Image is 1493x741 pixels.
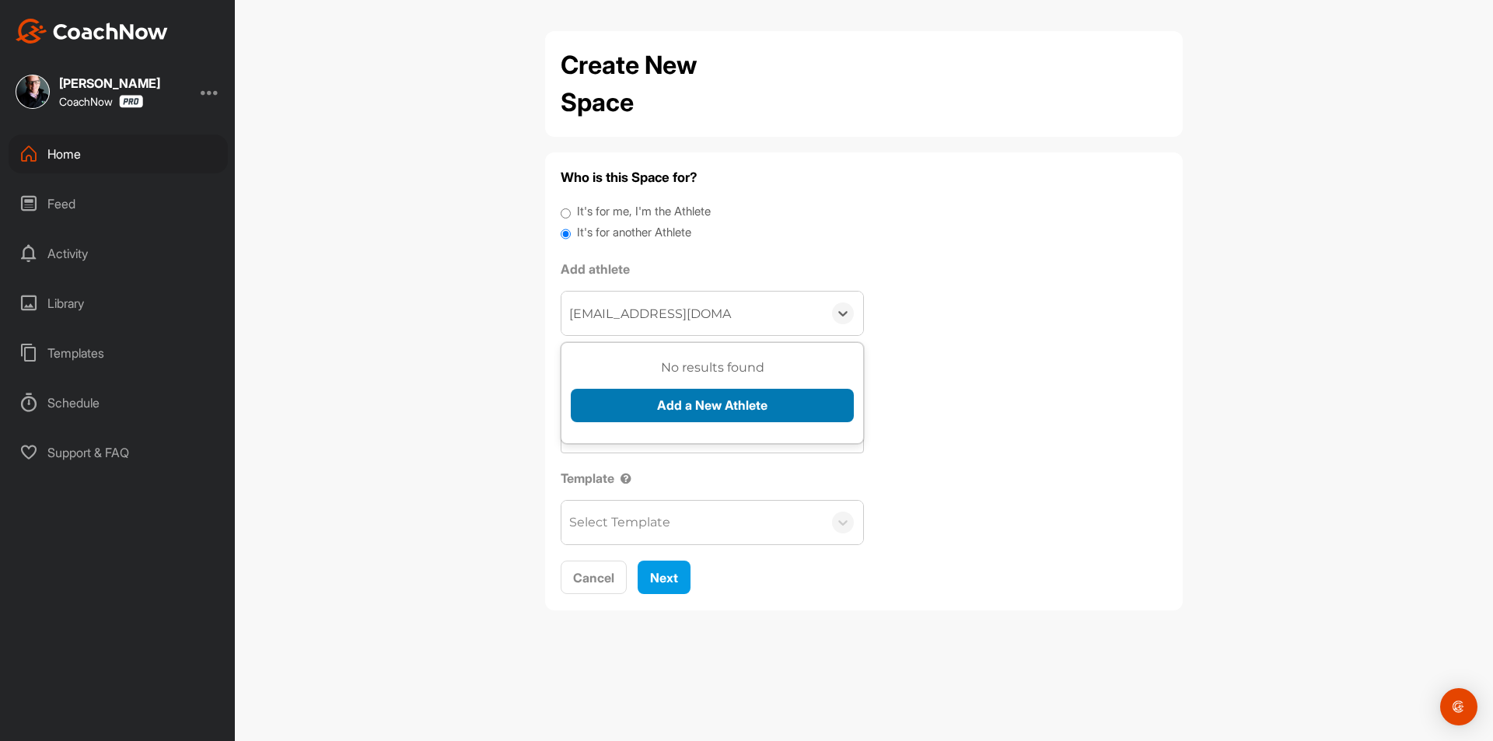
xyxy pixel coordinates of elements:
[650,570,678,585] span: Next
[573,570,614,585] span: Cancel
[638,561,691,594] button: Next
[561,47,771,121] h2: Create New Space
[571,358,854,377] h3: No results found
[9,234,228,273] div: Activity
[577,224,691,242] label: It's for another Athlete
[9,383,228,422] div: Schedule
[561,260,864,278] label: Add athlete
[16,75,50,109] img: square_d7b6dd5b2d8b6df5777e39d7bdd614c0.jpg
[569,513,670,532] div: Select Template
[561,561,627,594] button: Cancel
[59,77,160,89] div: [PERSON_NAME]
[59,95,143,108] div: CoachNow
[119,95,143,108] img: CoachNow Pro
[9,135,228,173] div: Home
[9,433,228,472] div: Support & FAQ
[577,203,711,221] label: It's for me, I'm the Athlete
[561,168,1167,187] h4: Who is this Space for?
[571,389,854,422] button: Add a New Athlete
[561,469,864,488] label: Template
[1440,688,1477,725] div: Open Intercom Messenger
[16,19,168,44] img: CoachNow
[9,184,228,223] div: Feed
[9,284,228,323] div: Library
[9,334,228,372] div: Templates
